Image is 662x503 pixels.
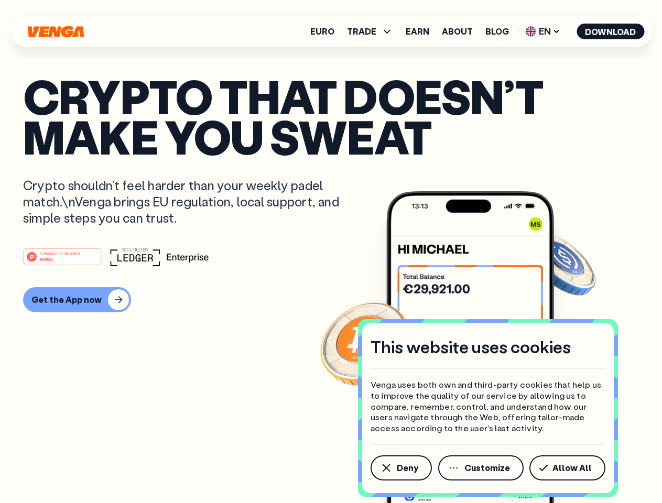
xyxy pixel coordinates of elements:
button: Deny [371,455,432,480]
span: TRADE [347,27,376,36]
span: EN [522,23,564,40]
tspan: #1 PRODUCT OF THE MONTH [40,251,80,255]
span: Customize [464,464,510,472]
img: USDC coin [523,225,598,301]
a: Get the App now [23,287,639,312]
p: Crypto shouldn’t feel harder than your weekly padel match.\nVenga brings EU regulation, local sup... [23,177,354,226]
svg: Home [26,26,85,38]
tspan: Web3 [40,256,53,261]
span: Deny [397,464,418,472]
span: Allow All [552,464,592,472]
a: About [442,27,473,36]
p: Venga uses both own and third-party cookies that help us to improve the quality of our service by... [371,379,605,434]
span: TRADE [347,25,393,38]
button: Allow All [529,455,605,480]
p: Crypto that doesn’t make you sweat [23,76,639,156]
h4: This website uses cookies [371,336,571,358]
img: Bitcoin [318,296,413,390]
a: Euro [310,27,334,36]
a: #1 PRODUCT OF THE MONTHWeb3 [23,254,102,268]
img: flag-uk [525,26,536,37]
div: Get the App now [31,294,102,305]
button: Download [577,24,644,39]
a: Blog [485,27,509,36]
a: Earn [406,27,429,36]
button: Get the App now [23,287,131,312]
button: Customize [438,455,524,480]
